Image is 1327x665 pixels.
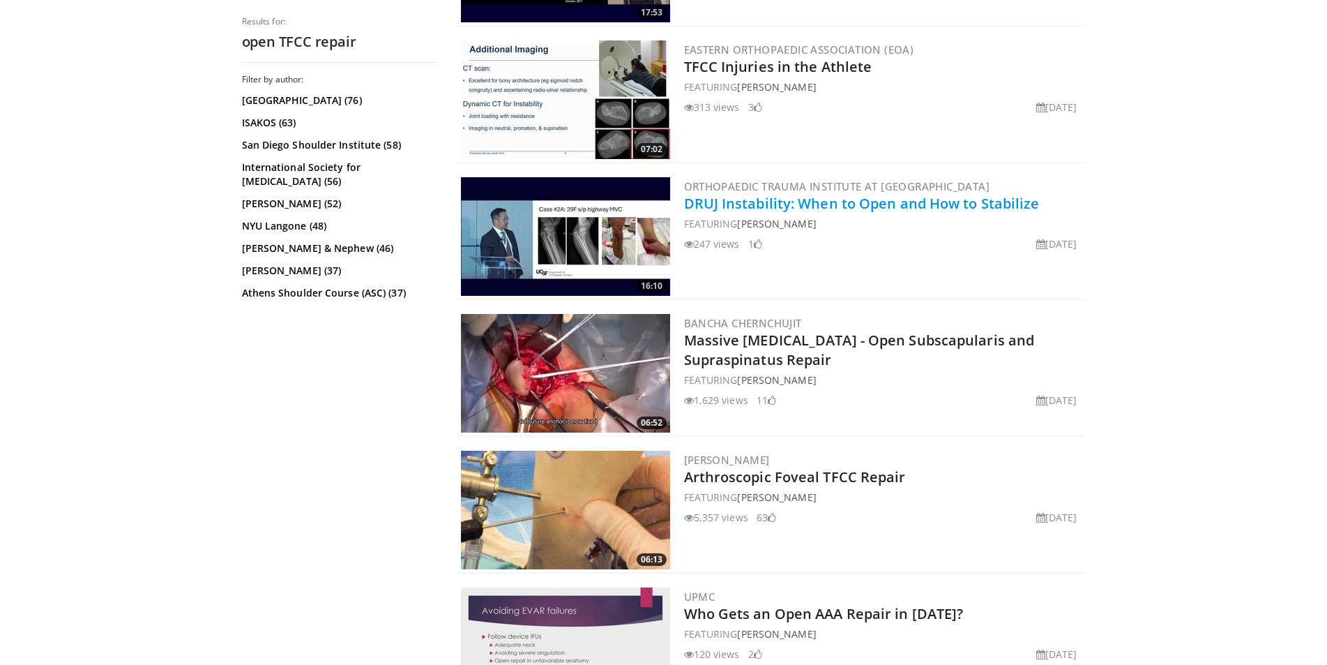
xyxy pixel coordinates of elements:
[461,451,670,569] img: f2628f02-f9f6-4963-b1dc-49906a9e38e8.300x170_q85_crop-smart_upscale.jpg
[757,393,776,408] li: 11
[637,553,667,566] span: 06:13
[242,33,437,51] h2: open TFCC repair
[242,116,434,130] a: ISAKOS (63)
[737,217,816,230] a: [PERSON_NAME]
[461,40,670,159] a: 07:02
[737,80,816,94] a: [PERSON_NAME]
[737,491,816,504] a: [PERSON_NAME]
[684,80,1083,94] div: FEATURING
[461,314,670,433] img: cd0ba2c3-972a-40db-82cc-3495c9ac7b85.300x170_q85_crop-smart_upscale.jpg
[242,16,437,27] p: Results for:
[242,264,434,278] a: [PERSON_NAME] (37)
[242,219,434,233] a: NYU Langone (48)
[684,453,770,467] a: [PERSON_NAME]
[748,237,762,251] li: 1
[684,179,990,193] a: Orthopaedic Trauma Institute at [GEOGRAPHIC_DATA]
[684,331,1035,369] a: Massive [MEDICAL_DATA] - Open Subscapularis and Supraspinatus Repair
[242,197,434,211] a: [PERSON_NAME] (52)
[684,43,914,57] a: Eastern Orthopaedic Association (EOA)
[737,627,816,641] a: [PERSON_NAME]
[242,74,437,85] h3: Filter by author:
[748,647,762,662] li: 2
[684,468,906,486] a: Arthroscopic Foveal TFCC Repair
[637,6,667,19] span: 17:53
[1036,100,1077,114] li: [DATE]
[684,373,1083,387] div: FEATURING
[461,177,670,296] img: 537ce060-5a41-4545-8335-2223c6aa551f.300x170_q85_crop-smart_upscale.jpg
[1036,510,1077,525] li: [DATE]
[637,143,667,156] span: 07:02
[637,280,667,292] span: 16:10
[684,627,1083,641] div: FEATURING
[242,286,434,300] a: Athens Shoulder Course (ASC) (37)
[242,160,434,188] a: International Society for [MEDICAL_DATA] (56)
[737,373,816,387] a: [PERSON_NAME]
[242,241,434,255] a: [PERSON_NAME] & Nephew (46)
[684,316,802,330] a: Bancha Chernchujit
[242,138,434,152] a: San Diego Shoulder Institute (58)
[1036,393,1077,408] li: [DATE]
[684,194,1040,213] a: DRUJ Instability: When to Open and How to Stabilize
[684,393,748,408] li: 1,629 views
[684,490,1083,505] div: FEATURING
[461,451,670,569] a: 06:13
[461,40,670,159] img: 3f6b215b-d8b8-4db7-bb9e-71b49e0c20e6.300x170_q85_crop-smart_upscale.jpg
[748,100,762,114] li: 3
[461,314,670,433] a: 06:52
[684,604,964,623] a: Who Gets an Open AAA Repair in [DATE]?
[684,57,872,76] a: TFCC Injuries in the Athlete
[684,237,740,251] li: 247 views
[684,100,740,114] li: 313 views
[684,590,715,604] a: UPMC
[684,216,1083,231] div: FEATURING
[1036,647,1077,662] li: [DATE]
[1036,237,1077,251] li: [DATE]
[684,510,748,525] li: 5,357 views
[242,94,434,107] a: [GEOGRAPHIC_DATA] (76)
[637,417,667,429] span: 06:52
[684,647,740,662] li: 120 views
[757,510,776,525] li: 63
[461,177,670,296] a: 16:10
